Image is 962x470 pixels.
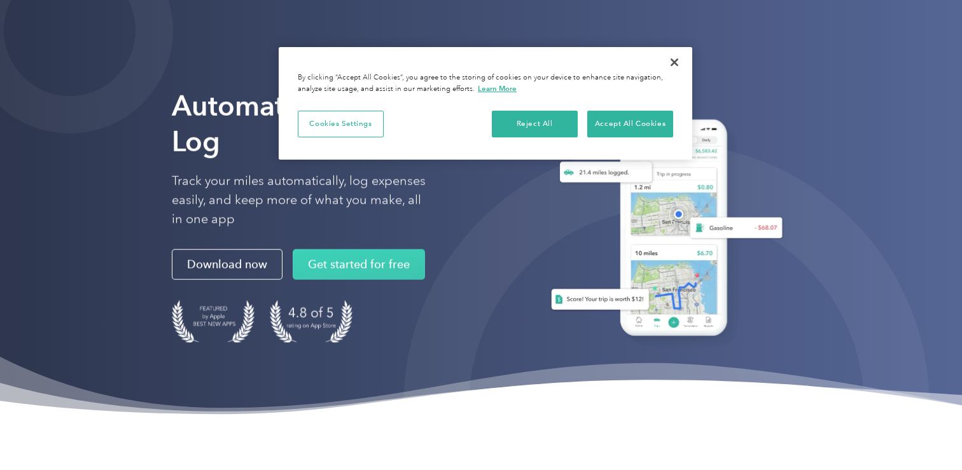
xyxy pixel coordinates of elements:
[478,84,517,93] a: More information about your privacy, opens in a new tab
[298,73,673,95] div: By clicking “Accept All Cookies”, you agree to the storing of cookies on your device to enhance s...
[660,48,688,76] button: Close
[172,249,282,280] a: Download now
[172,172,426,229] p: Track your miles automatically, log expenses easily, and keep more of what you make, all in one app
[279,47,692,160] div: Privacy
[172,89,478,158] strong: Automate Your Mileage Log
[492,111,578,137] button: Reject All
[270,300,352,343] img: 4.9 out of 5 stars on the app store
[279,47,692,160] div: Cookie banner
[298,111,384,137] button: Cookies Settings
[293,249,425,280] a: Get started for free
[172,300,254,343] img: Badge for Featured by Apple Best New Apps
[587,111,673,137] button: Accept All Cookies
